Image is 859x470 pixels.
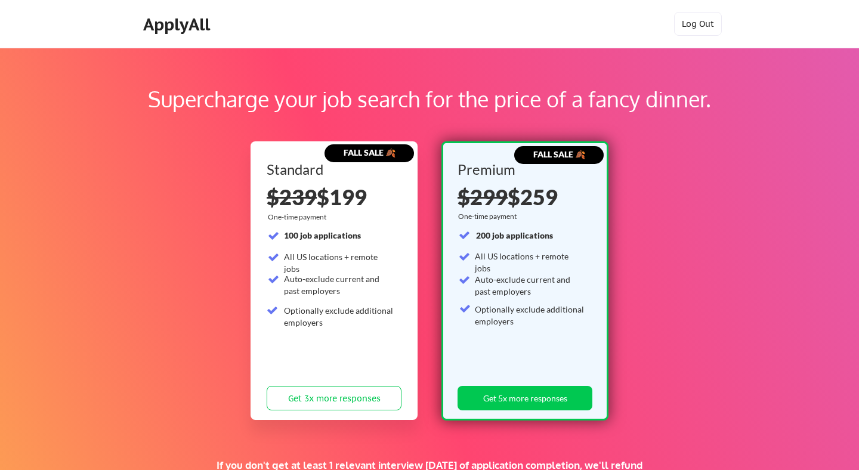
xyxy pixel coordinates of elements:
[458,184,508,210] s: $299
[267,386,401,410] button: Get 3x more responses
[458,162,588,177] div: Premium
[267,186,401,208] div: $199
[143,14,214,35] div: ApplyAll
[76,83,783,115] div: Supercharge your job search for the price of a fancy dinner.
[284,273,394,296] div: Auto-exclude current and past employers
[284,251,394,274] div: All US locations + remote jobs
[458,212,520,221] div: One-time payment
[475,274,585,297] div: Auto-exclude current and past employers
[284,305,394,328] div: Optionally exclude additional employers
[458,186,588,208] div: $259
[674,12,722,36] button: Log Out
[268,212,330,222] div: One-time payment
[476,230,553,240] strong: 200 job applications
[475,251,585,274] div: All US locations + remote jobs
[458,386,592,410] button: Get 5x more responses
[267,162,397,177] div: Standard
[267,184,317,210] s: $239
[344,147,395,157] strong: FALL SALE 🍂
[533,149,585,159] strong: FALL SALE 🍂
[284,230,361,240] strong: 100 job applications
[475,304,585,327] div: Optionally exclude additional employers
